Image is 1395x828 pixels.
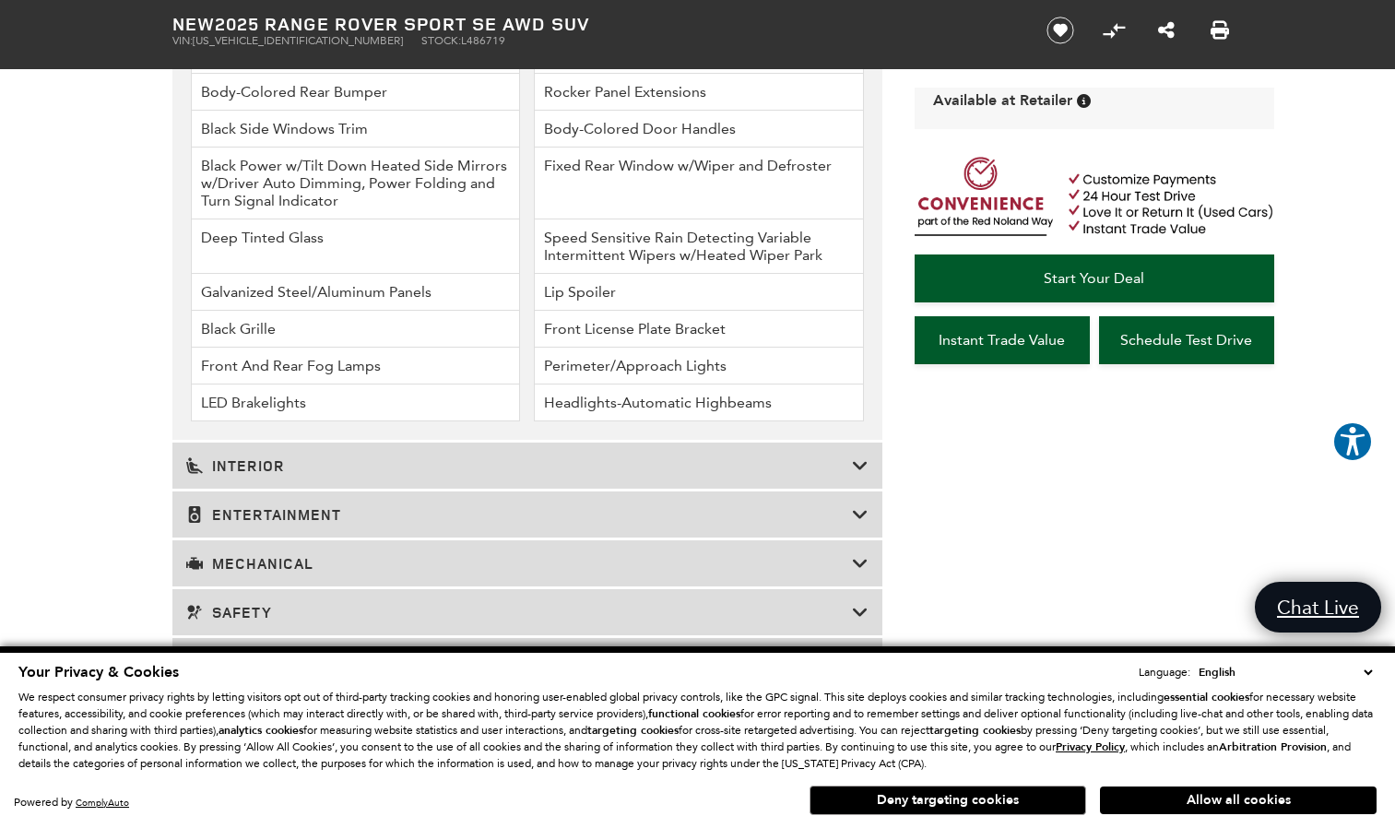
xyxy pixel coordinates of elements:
strong: functional cookies [648,706,740,721]
li: Speed Sensitive Rain Detecting Variable Intermittent Wipers w/Heated Wiper Park [534,219,864,274]
div: Language: [1139,667,1190,678]
li: Fixed Rear Window w/Wiper and Defroster [534,148,864,219]
strong: Arbitration Provision [1219,739,1327,754]
p: We respect consumer privacy rights by letting visitors opt out of third-party tracking cookies an... [18,689,1377,772]
li: Lip Spoiler [534,274,864,311]
span: Your Privacy & Cookies [18,662,179,682]
strong: New [172,11,215,36]
span: Chat Live [1268,595,1368,620]
div: Powered by [14,797,129,809]
strong: essential cookies [1164,690,1249,704]
a: Print this New 2025 Range Rover Sport SE AWD SUV [1211,19,1229,41]
li: Headlights-Automatic Highbeams [534,384,864,421]
li: Perimeter/Approach Lights [534,348,864,384]
button: Compare Vehicle [1100,17,1128,44]
button: Allow all cookies [1100,787,1377,814]
span: Stock: [421,34,461,47]
h3: Safety [186,603,852,621]
strong: analytics cookies [219,723,303,738]
strong: targeting cookies [929,723,1021,738]
iframe: YouTube video player [915,373,1274,664]
li: Body-Colored Door Handles [534,111,864,148]
li: LED Brakelights [191,384,521,421]
li: Black Side Windows Trim [191,111,521,148]
button: Deny targeting cookies [810,786,1086,815]
u: Privacy Policy [1056,739,1125,754]
aside: Accessibility Help Desk [1332,421,1373,466]
h3: Mechanical [186,554,852,573]
a: Share this New 2025 Range Rover Sport SE AWD SUV [1158,19,1175,41]
strong: targeting cookies [587,723,679,738]
a: Chat Live [1255,582,1381,633]
span: Start Your Deal [1044,269,1144,287]
select: Language Select [1194,663,1377,681]
li: Deep Tinted Glass [191,219,521,274]
a: Instant Trade Value [915,316,1090,364]
span: Instant Trade Value [939,331,1065,349]
h3: Entertainment [186,505,852,524]
div: Vehicle is in stock and ready for immediate delivery. Due to demand, availability is subject to c... [1077,94,1091,108]
span: [US_VEHICLE_IDENTIFICATION_NUMBER] [193,34,403,47]
li: Black Power w/Tilt Down Heated Side Mirrors w/Driver Auto Dimming, Power Folding and Turn Signal ... [191,148,521,219]
li: Body-Colored Rear Bumper [191,74,521,111]
li: Galvanized Steel/Aluminum Panels [191,274,521,311]
a: Schedule Test Drive [1099,316,1274,364]
span: Available at Retailer [933,90,1072,111]
li: Black Grille [191,311,521,348]
span: VIN: [172,34,193,47]
h1: 2025 Range Rover Sport SE AWD SUV [172,14,1016,34]
button: Save vehicle [1040,16,1081,45]
h3: Interior [186,456,852,475]
a: Start Your Deal [915,254,1274,302]
button: Explore your accessibility options [1332,421,1373,462]
li: Front License Plate Bracket [534,311,864,348]
span: L486719 [461,34,505,47]
li: Front And Rear Fog Lamps [191,348,521,384]
span: Schedule Test Drive [1120,331,1252,349]
a: ComplyAuto [76,797,129,809]
li: Rocker Panel Extensions [534,74,864,111]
